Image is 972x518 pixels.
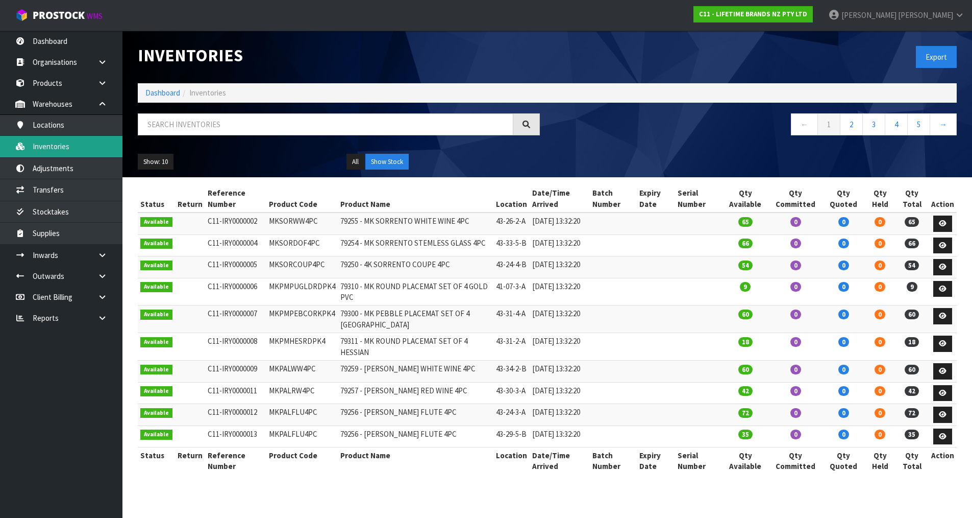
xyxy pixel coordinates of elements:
small: WMS [87,11,103,21]
th: Product Code [266,185,338,213]
span: Available [140,408,172,418]
span: 0 [790,239,801,248]
th: Serial Number [675,185,722,213]
span: 65 [905,217,919,227]
span: 54 [738,261,753,270]
th: Expiry Date [637,185,675,213]
th: Return [175,185,205,213]
button: Export [916,46,957,68]
td: 43-30-3-A [493,382,530,404]
a: 5 [907,113,930,135]
td: MKPMPUGLDRDPK4 [266,278,338,305]
th: Reference Number [205,448,266,475]
td: 43-33-5-B [493,234,530,256]
td: 43-31-2-A [493,333,530,361]
td: C11-IRY0000007 [205,305,266,333]
th: Qty Quoted [823,448,864,475]
td: [DATE] 13:32:20 [530,305,590,333]
span: Inventories [189,88,226,98]
span: 42 [738,386,753,396]
td: [DATE] 13:32:20 [530,404,590,426]
td: 43-29-5-B [493,426,530,448]
td: 79300 - MK PEBBLE PLACEMAT SET OF 4 [GEOGRAPHIC_DATA] [338,305,493,333]
td: C11-IRY0000008 [205,333,266,361]
td: C11-IRY0000012 [205,404,266,426]
td: [DATE] 13:32:20 [530,382,590,404]
th: Product Name [338,185,493,213]
span: 0 [875,239,885,248]
td: MKPALWW4PC [266,361,338,383]
span: 0 [875,365,885,374]
td: MKPMPEBCORKPK4 [266,305,338,333]
td: MKPALFLU4PC [266,404,338,426]
th: Qty Available [722,448,768,475]
span: 0 [875,386,885,396]
td: 79256 - [PERSON_NAME] FLUTE 4PC [338,404,493,426]
span: 9 [907,282,917,292]
span: 0 [875,310,885,319]
span: 35 [738,430,753,439]
td: 79257 - [PERSON_NAME] RED WINE 4PC [338,382,493,404]
td: MKPMHESRDPK4 [266,333,338,361]
th: Location [493,185,530,213]
td: 43-34-2-B [493,361,530,383]
span: 65 [738,217,753,227]
a: 3 [862,113,885,135]
td: [DATE] 13:32:20 [530,213,590,234]
td: 79255 - MK SORRENTO WHITE WINE 4PC [338,213,493,234]
td: 79256 - [PERSON_NAME] FLUTE 4PC [338,426,493,448]
td: 43-24-3-A [493,404,530,426]
td: C11-IRY0000011 [205,382,266,404]
button: Show Stock [365,154,409,170]
th: Qty Held [865,185,895,213]
td: 79254 - MK SORRENTO STEMLESS GLASS 4PC [338,234,493,256]
span: 0 [875,217,885,227]
td: MKPALRW4PC [266,382,338,404]
span: 0 [790,282,801,292]
td: [DATE] 13:32:20 [530,361,590,383]
a: Dashboard [145,88,180,98]
td: C11-IRY0000006 [205,278,266,305]
span: 18 [738,337,753,347]
span: Available [140,310,172,320]
button: All [346,154,364,170]
th: Qty Total [895,185,929,213]
span: 60 [905,310,919,319]
span: Available [140,337,172,347]
td: 43-24-4-B [493,256,530,278]
th: Status [138,185,175,213]
td: C11-IRY0000009 [205,361,266,383]
th: Date/Time Arrived [530,448,590,475]
th: Reference Number [205,185,266,213]
button: Show: 10 [138,154,173,170]
span: Available [140,282,172,292]
span: 9 [740,282,751,292]
a: ← [791,113,818,135]
td: MKSORWW4PC [266,213,338,234]
td: 79250 - 4K SORRENTO COUPE 4PC [338,256,493,278]
td: [DATE] 13:32:20 [530,426,590,448]
span: [PERSON_NAME] [898,10,953,20]
span: 0 [838,217,849,227]
span: Available [140,430,172,440]
td: 41-07-3-A [493,278,530,305]
img: cube-alt.png [15,9,28,21]
td: [DATE] 13:32:20 [530,234,590,256]
a: 1 [817,113,840,135]
a: C11 - LIFETIME BRANDS NZ PTY LTD [693,6,813,22]
span: 0 [838,310,849,319]
td: 43-31-4-A [493,305,530,333]
span: ProStock [33,9,85,22]
td: 79259 - [PERSON_NAME] WHITE WINE 4PC [338,361,493,383]
span: 72 [738,408,753,418]
td: C11-IRY0000004 [205,234,266,256]
strong: C11 - LIFETIME BRANDS NZ PTY LTD [699,10,807,18]
span: 18 [905,337,919,347]
span: 0 [790,337,801,347]
td: [DATE] 13:32:20 [530,256,590,278]
span: 0 [838,386,849,396]
span: 42 [905,386,919,396]
span: 35 [905,430,919,439]
span: 60 [738,310,753,319]
td: 43-26-2-A [493,213,530,234]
